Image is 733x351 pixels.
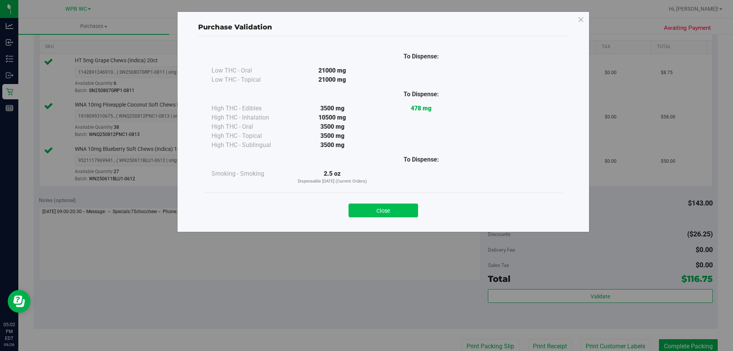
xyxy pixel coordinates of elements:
div: To Dispense: [377,52,466,61]
span: Purchase Validation [198,23,272,31]
iframe: Resource center [8,290,31,313]
div: Low THC - Oral [212,66,288,75]
div: High THC - Sublingual [212,141,288,150]
strong: 478 mg [411,105,431,112]
div: Low THC - Topical [212,75,288,84]
button: Close [349,204,418,217]
div: 3500 mg [288,141,377,150]
div: 3500 mg [288,104,377,113]
div: 10500 mg [288,113,377,122]
div: To Dispense: [377,155,466,164]
div: 21000 mg [288,66,377,75]
div: 2.5 oz [288,169,377,185]
div: 21000 mg [288,75,377,84]
div: 3500 mg [288,131,377,141]
div: High THC - Topical [212,131,288,141]
div: High THC - Oral [212,122,288,131]
div: High THC - Edibles [212,104,288,113]
p: Dispensable [DATE] (Current Orders) [288,178,377,185]
div: To Dispense: [377,90,466,99]
div: Smoking - Smoking [212,169,288,178]
div: 3500 mg [288,122,377,131]
div: High THC - Inhalation [212,113,288,122]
